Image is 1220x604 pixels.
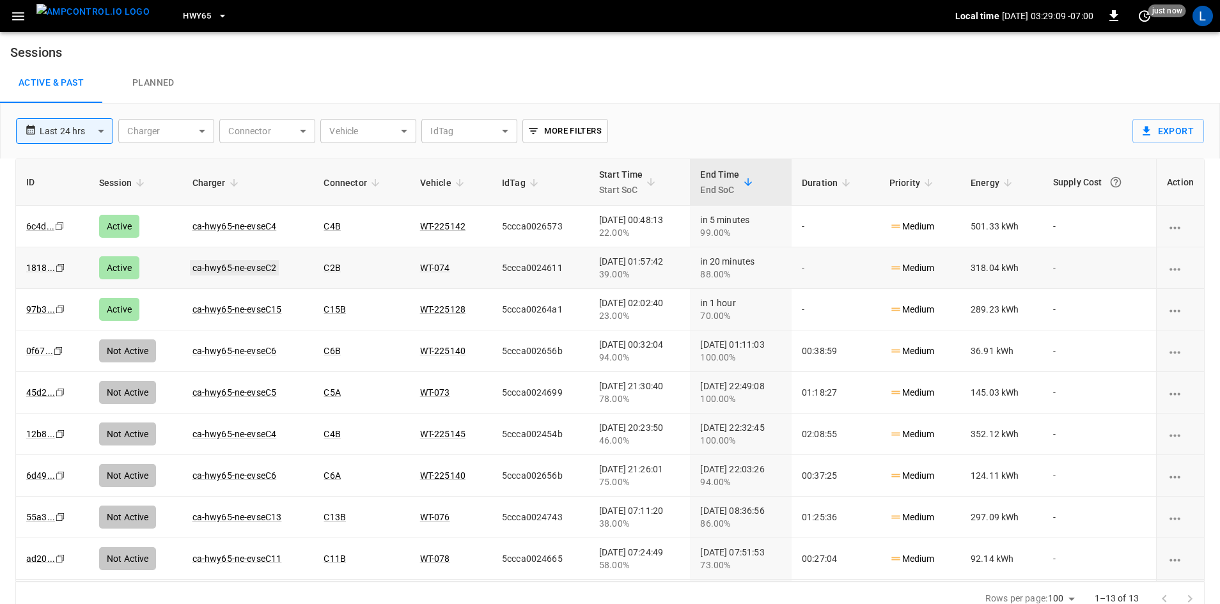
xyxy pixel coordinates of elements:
div: 73.00% [700,559,781,571]
td: - [1043,455,1156,497]
td: 124.11 kWh [960,455,1043,497]
a: C15B [324,304,346,314]
div: copy [54,552,67,566]
a: 55a3... [26,512,55,522]
div: Active [99,256,139,279]
div: 100.00% [700,392,781,405]
span: Vehicle [420,175,468,190]
span: Connector [324,175,383,190]
td: 02:08:55 [792,414,879,455]
div: charging session options [1167,261,1194,274]
div: copy [54,219,66,233]
td: - [792,206,879,247]
a: WT-225140 [420,346,465,356]
div: 94.00% [700,476,781,488]
div: sessions table [15,159,1205,582]
a: 97b3... [26,304,55,314]
p: Medium [889,469,935,483]
td: 318.04 kWh [960,247,1043,289]
div: 100.00% [700,351,781,364]
a: ca-hwy65-ne-evseC13 [192,512,282,522]
div: in 5 minutes [700,213,781,239]
a: C4B [324,429,340,439]
div: charging session options [1167,469,1194,482]
div: copy [52,344,65,358]
div: copy [54,302,67,316]
a: C2B [324,263,340,273]
p: Local time [955,10,999,22]
td: 5ccca00264a1 [492,289,589,330]
a: ca-hwy65-ne-evseC15 [192,304,282,314]
div: [DATE] 21:26:01 [599,463,680,488]
div: 94.00% [599,351,680,364]
div: Active [99,215,139,238]
p: Start SoC [599,182,643,197]
span: HWY65 [183,9,211,24]
button: The cost of your charging session based on your supply rates [1104,171,1127,194]
a: 1818... [26,263,55,273]
a: C11B [324,554,346,564]
div: 23.00% [599,309,680,322]
td: 289.23 kWh [960,289,1043,330]
a: C4B [324,221,340,231]
th: ID [16,159,89,206]
a: C6A [324,470,340,481]
td: - [1043,330,1156,372]
a: 45d2... [26,387,55,398]
td: 5ccca0024611 [492,247,589,289]
span: End TimeEnd SoC [700,167,756,197]
div: [DATE] 22:32:45 [700,421,781,447]
div: 39.00% [599,268,680,281]
div: charging session options [1167,428,1194,440]
div: Supply Cost [1053,171,1146,194]
p: [DATE] 03:29:09 -07:00 [1002,10,1093,22]
a: ca-hwy65-ne-evseC2 [190,260,279,275]
td: 145.03 kWh [960,372,1043,414]
a: 6c4d... [26,221,54,231]
div: [DATE] 22:03:26 [700,463,781,488]
span: Duration [802,175,854,190]
td: 00:38:59 [792,330,879,372]
a: WT-225140 [420,470,465,481]
td: 5ccca0024743 [492,497,589,538]
div: 86.00% [700,517,781,530]
a: 0f67... [26,346,53,356]
div: 100.00% [700,434,781,447]
a: WT-225145 [420,429,465,439]
a: WT-225128 [420,304,465,314]
span: IdTag [502,175,542,190]
td: 5ccca0024699 [492,372,589,414]
span: Charger [192,175,242,190]
span: Session [99,175,148,190]
div: [DATE] 21:30:40 [599,380,680,405]
div: copy [54,468,67,483]
a: 6d49... [26,470,55,481]
div: in 20 minutes [700,255,781,281]
span: Start TimeStart SoC [599,167,660,197]
a: C13B [324,512,346,522]
div: [DATE] 07:11:20 [599,504,680,530]
div: [DATE] 00:32:04 [599,338,680,364]
div: Last 24 hrs [40,119,113,143]
div: in 1 hour [700,297,781,322]
td: 5ccca0024665 [492,538,589,580]
p: Medium [889,428,935,441]
div: Active [99,298,139,321]
a: C5A [324,387,340,398]
a: ca-hwy65-ne-evseC11 [192,554,282,564]
td: 297.09 kWh [960,497,1043,538]
div: copy [54,385,67,399]
div: profile-icon [1193,6,1213,26]
p: Medium [889,552,935,566]
div: Not Active [99,339,157,362]
span: just now [1148,4,1186,17]
td: 5ccca002656b [492,330,589,372]
a: 12b8... [26,429,55,439]
div: [DATE] 00:48:13 [599,213,680,239]
p: Medium [889,303,935,316]
td: - [1043,414,1156,455]
div: 88.00% [700,268,781,281]
a: WT-074 [420,263,450,273]
td: 01:18:27 [792,372,879,414]
div: 78.00% [599,392,680,405]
